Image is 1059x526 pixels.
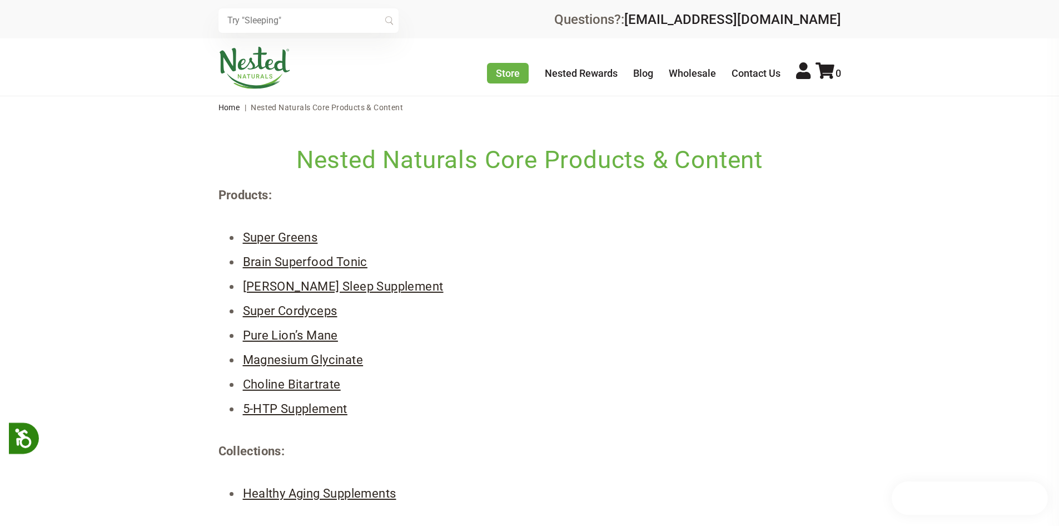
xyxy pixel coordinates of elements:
a: Nested Rewards [545,67,618,79]
a: Pure Lion’s Mane [243,328,338,342]
a: 5-HTP Supplement [243,402,347,416]
span: Nested Naturals Core Products & Content [251,103,403,112]
a: Home [218,103,240,112]
img: Nested Naturals [218,47,291,89]
a: Blog [633,67,653,79]
a: Contact Us [732,67,780,79]
a: Super Cordyceps [243,304,337,318]
a: Wholesale [669,67,716,79]
a: Healthy Aging Supplements [243,486,396,500]
a: [EMAIL_ADDRESS][DOMAIN_NAME] [624,12,841,27]
h1: Nested Naturals Core Products & Content [218,143,841,176]
span: | [242,103,249,112]
nav: breadcrumbs [218,96,841,119]
a: Magnesium Glycinate [243,353,364,367]
a: 0 [816,67,841,79]
a: Store [487,63,529,83]
strong: Collections: [218,444,285,458]
span: 0 [836,67,841,79]
strong: Products: [218,188,272,202]
a: [PERSON_NAME] Sleep Supplement [243,279,444,293]
input: Try "Sleeping" [218,8,399,33]
a: Brain Superfood Tonic [243,255,367,269]
div: Questions?: [554,13,841,26]
iframe: Button to open loyalty program pop-up [892,481,1048,515]
a: Super Greens [243,230,318,244]
a: Choline Bitartrate [243,377,341,391]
